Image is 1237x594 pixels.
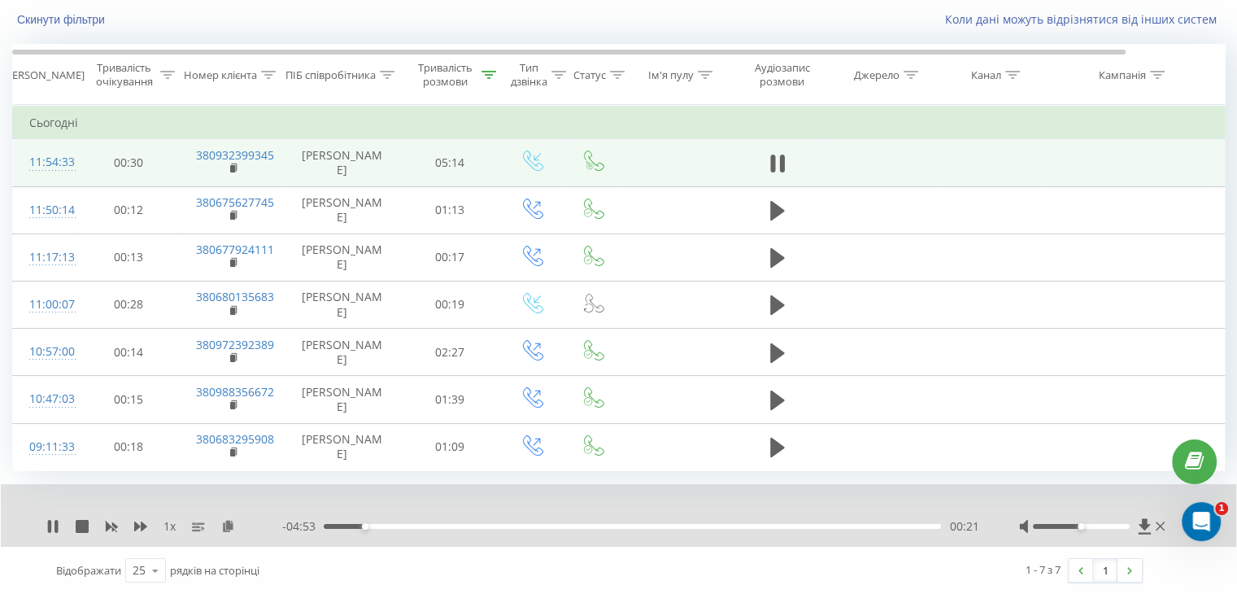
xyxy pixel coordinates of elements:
a: 380988356672 [196,384,274,400]
td: 01:09 [399,423,501,470]
td: 00:18 [78,423,180,470]
span: 1 x [163,518,176,535]
td: [PERSON_NAME] [285,423,399,470]
div: ПІБ співробітника [285,68,376,82]
div: 09:11:33 [29,431,62,463]
div: 10:47:03 [29,383,62,415]
div: 25 [133,562,146,579]
span: рядків на сторінці [170,563,259,578]
span: 1 [1215,502,1228,515]
a: 380683295908 [196,431,274,447]
div: Канал [971,68,1001,82]
div: 11:54:33 [29,146,62,178]
a: 380675627745 [196,194,274,210]
div: 11:50:14 [29,194,62,226]
td: 00:30 [78,139,180,186]
a: 1 [1093,559,1117,582]
span: 00:21 [949,518,978,535]
span: Відображати [56,563,121,578]
div: Ім'я пулу [648,68,694,82]
td: 00:17 [399,234,501,281]
td: 00:15 [78,376,180,423]
div: Джерело [854,68,899,82]
div: Номер клієнта [184,68,257,82]
td: 00:12 [78,186,180,234]
a: Коли дані можуть відрізнятися вiд інших систем [945,11,1225,27]
iframe: Intercom live chat [1182,502,1221,541]
td: [PERSON_NAME] [285,329,399,376]
a: 380932399345 [196,147,274,163]
td: 01:13 [399,186,501,234]
div: 1 - 7 з 7 [1026,561,1061,578]
div: 11:17:13 [29,242,62,273]
td: 00:14 [78,329,180,376]
div: Кампанія [1099,68,1146,82]
td: 05:14 [399,139,501,186]
a: 380972392389 [196,337,274,352]
a: 380680135683 [196,289,274,304]
div: 10:57:00 [29,336,62,368]
td: [PERSON_NAME] [285,234,399,281]
span: - 04:53 [282,518,324,535]
td: [PERSON_NAME] [285,281,399,328]
div: [PERSON_NAME] [2,68,85,82]
div: Тривалість розмови [413,61,477,89]
td: 00:13 [78,234,180,281]
div: 11:00:07 [29,289,62,321]
td: [PERSON_NAME] [285,186,399,234]
div: Тип дзвінка [511,61,547,89]
td: 01:39 [399,376,501,423]
td: 02:27 [399,329,501,376]
div: Аудіозапис розмови [743,61,821,89]
button: Скинути фільтри [12,12,113,27]
td: [PERSON_NAME] [285,376,399,423]
a: 380677924111 [196,242,274,257]
td: [PERSON_NAME] [285,139,399,186]
div: Accessibility label [1078,523,1084,530]
div: Тривалість очікування [92,61,156,89]
td: 00:28 [78,281,180,328]
td: 00:19 [399,281,501,328]
div: Accessibility label [362,523,368,530]
div: Статус [573,68,606,82]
